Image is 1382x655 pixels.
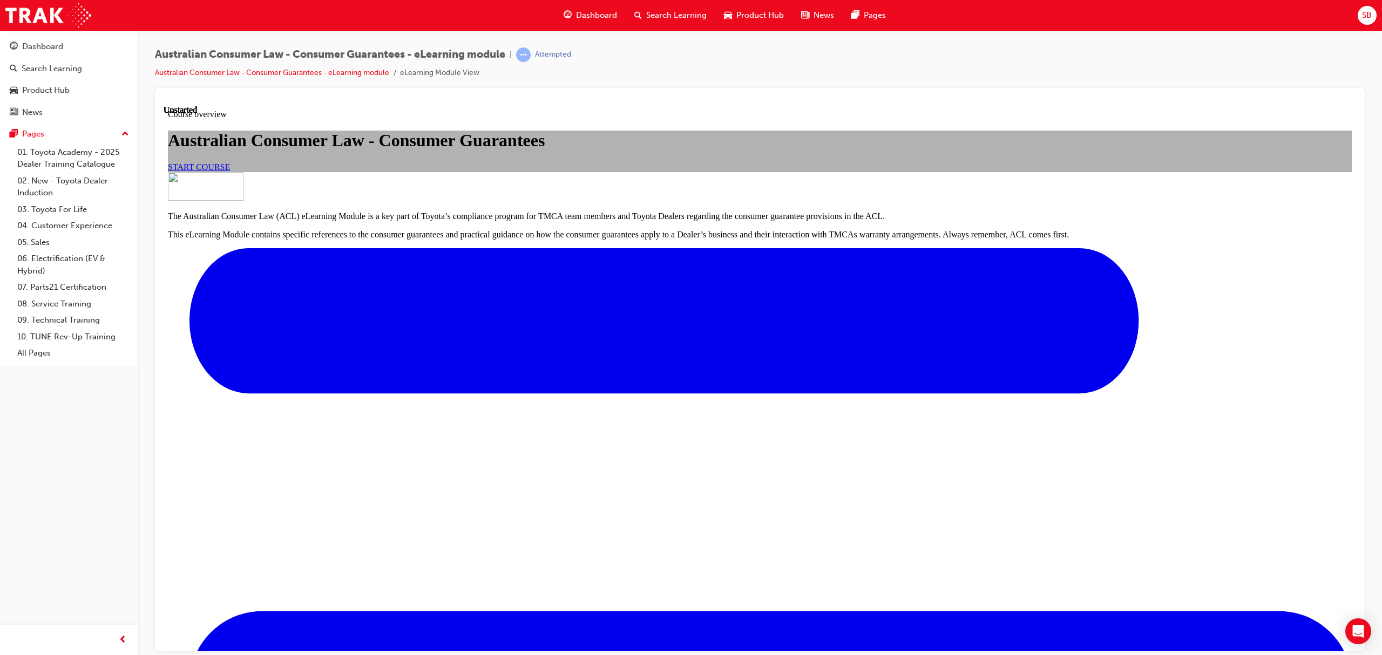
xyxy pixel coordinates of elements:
[736,9,784,22] span: Product Hub
[801,9,809,22] span: news-icon
[4,80,133,100] a: Product Hub
[4,124,133,144] button: Pages
[1362,9,1372,22] span: SB
[814,9,834,22] span: News
[10,42,18,52] span: guage-icon
[13,296,133,312] a: 08. Service Training
[10,108,18,118] span: news-icon
[851,9,859,22] span: pages-icon
[119,633,127,647] span: prev-icon
[1345,618,1371,644] div: Open Intercom Messenger
[792,4,843,26] a: news-iconNews
[4,103,133,122] a: News
[10,86,18,95] span: car-icon
[22,106,43,119] div: News
[13,279,133,296] a: 07. Parts21 Certification
[10,129,18,139] span: pages-icon
[535,50,571,60] div: Attempted
[724,9,732,22] span: car-icon
[564,9,572,22] span: guage-icon
[22,63,82,75] div: Search Learning
[715,4,792,26] a: car-iconProduct Hub
[4,59,133,79] a: Search Learning
[121,127,129,141] span: up-icon
[516,47,531,62] span: learningRecordVerb_ATTEMPT-icon
[22,40,63,53] div: Dashboard
[13,173,133,201] a: 02. New - Toyota Dealer Induction
[634,9,642,22] span: search-icon
[22,84,70,97] div: Product Hub
[576,9,617,22] span: Dashboard
[13,345,133,361] a: All Pages
[4,125,1188,134] p: This eLearning Module contains specific references to the consumer guarantees and practical guida...
[555,4,626,26] a: guage-iconDashboard
[13,250,133,279] a: 06. Electrification (EV & Hybrid)
[13,329,133,345] a: 10. TUNE Rev-Up Training
[13,312,133,329] a: 09. Technical Training
[626,4,715,26] a: search-iconSearch Learning
[864,9,886,22] span: Pages
[843,4,895,26] a: pages-iconPages
[4,35,133,124] button: DashboardSearch LearningProduct HubNews
[5,3,91,28] img: Trak
[13,201,133,218] a: 03. Toyota For Life
[13,217,133,234] a: 04. Customer Experience
[10,64,17,74] span: search-icon
[4,57,66,66] a: START COURSE
[4,37,133,57] a: Dashboard
[4,106,1188,116] p: The Australian Consumer Law (ACL) eLearning Module is a key part of Toyota’s compliance program f...
[646,9,707,22] span: Search Learning
[155,68,389,77] a: Australian Consumer Law - Consumer Guarantees - eLearning module
[13,234,133,251] a: 05. Sales
[1358,6,1377,25] button: SB
[22,128,44,140] div: Pages
[510,49,512,61] span: |
[155,49,505,61] span: Australian Consumer Law - Consumer Guarantees - eLearning module
[400,67,479,79] li: eLearning Module View
[13,144,133,173] a: 01. Toyota Academy - 2025 Dealer Training Catalogue
[4,25,1188,45] h1: Australian Consumer Law - Consumer Guarantees
[4,4,63,13] span: Course overview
